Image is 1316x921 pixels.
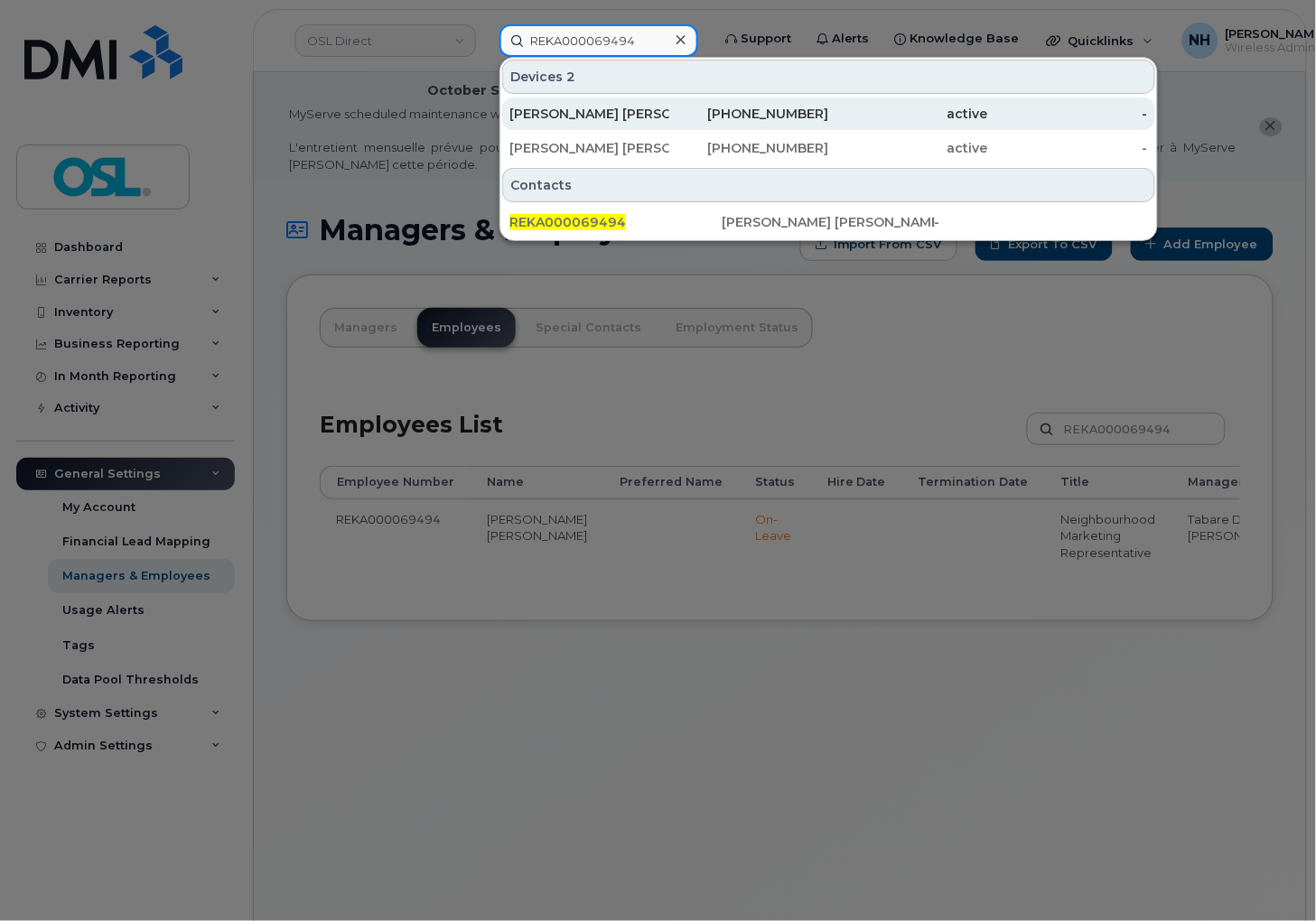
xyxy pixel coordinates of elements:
div: [PERSON_NAME] [PERSON_NAME] [509,139,669,157]
span: 2 [566,68,575,86]
div: - [935,213,1148,231]
a: REKA000069494[PERSON_NAME] [PERSON_NAME]- [502,206,1155,238]
div: active [828,105,988,123]
div: [PERSON_NAME] [PERSON_NAME] [509,105,669,123]
div: [PHONE_NUMBER] [669,139,829,157]
a: [PERSON_NAME] [PERSON_NAME][PHONE_NUMBER]active- [502,98,1155,130]
a: [PERSON_NAME] [PERSON_NAME][PHONE_NUMBER]active- [502,132,1155,164]
div: [PERSON_NAME] [PERSON_NAME] [723,213,936,231]
span: REKA000069494 [509,214,626,230]
div: - [988,105,1148,123]
div: Contacts [502,168,1155,202]
div: active [828,139,988,157]
div: [PHONE_NUMBER] [669,105,829,123]
div: Devices [502,60,1155,94]
div: - [988,139,1148,157]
